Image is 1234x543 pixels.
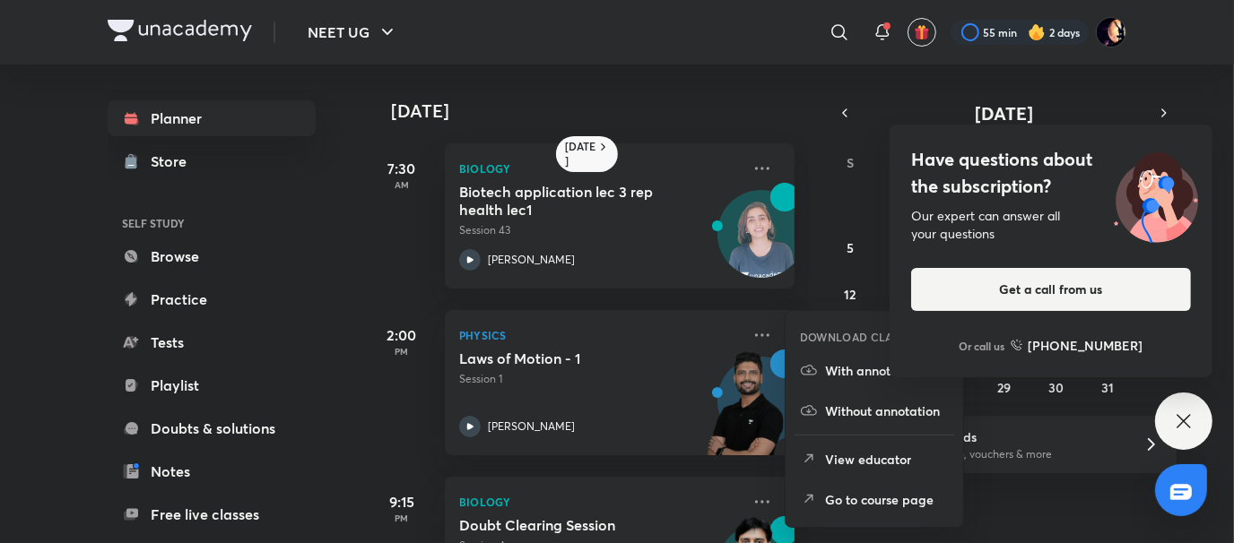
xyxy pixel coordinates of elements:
[901,446,1122,462] p: Win a laptop, vouchers & more
[151,151,197,172] div: Store
[857,100,1151,125] button: [DATE]
[847,239,854,256] abbr: October 5, 2025
[366,179,438,190] p: AM
[914,24,930,40] img: avatar
[366,346,438,357] p: PM
[901,427,1122,446] h6: Refer friends
[108,143,316,179] a: Store
[847,154,854,171] abbr: Sunday
[366,491,438,513] h5: 9:15
[108,20,252,41] img: Company Logo
[1011,336,1143,355] a: [PHONE_NUMBER]
[908,18,936,47] button: avatar
[887,280,916,308] button: October 13, 2025
[366,158,438,179] h5: 7:30
[990,373,1019,401] button: October 29, 2025
[696,349,795,473] img: unacademy
[366,324,438,346] h5: 2:00
[459,222,741,238] p: Session 43
[366,513,438,523] p: PM
[108,496,316,532] a: Free live classes
[108,100,316,136] a: Planner
[825,450,949,469] p: View educator
[825,361,949,380] p: With annotation
[565,140,596,168] h6: [DATE]
[836,280,865,308] button: October 12, 2025
[887,233,916,262] button: October 6, 2025
[718,200,804,286] img: Avatar
[459,158,741,179] p: Biology
[836,233,865,262] button: October 5, 2025
[825,490,949,509] p: Go to course page
[488,252,575,268] p: [PERSON_NAME]
[459,183,682,219] h5: Biotech application lec 3 rep health lec1
[459,516,682,534] h5: Doubt Clearing Session
[459,371,741,387] p: Session 1
[108,20,252,46] a: Company Logo
[1028,23,1046,41] img: streak
[459,491,741,513] p: Biology
[1093,373,1122,401] button: October 31, 2025
[911,146,1191,200] h4: Have questions about the subscription?
[1048,379,1064,396] abbr: October 30, 2025
[976,101,1034,125] span: [DATE]
[1096,17,1126,47] img: Mayank Singh
[911,207,1191,243] div: Our expert can answer all your questions
[108,281,316,317] a: Practice
[488,418,575,435] p: [PERSON_NAME]
[108,324,316,360] a: Tests
[997,379,1011,396] abbr: October 29, 2025
[459,349,682,367] h5: Laws of Motion - 1
[800,329,932,345] h6: DOWNLOAD CLASS PDF
[960,338,1005,354] p: Or call us
[108,367,316,403] a: Playlist
[844,286,856,303] abbr: October 12, 2025
[391,100,813,122] h4: [DATE]
[297,14,409,50] button: NEET UG
[459,324,741,346] p: Physics
[1101,379,1114,396] abbr: October 31, 2025
[1041,373,1070,401] button: October 30, 2025
[108,238,316,274] a: Browse
[108,208,316,238] h6: SELF STUDY
[911,268,1191,311] button: Get a call from us
[1029,336,1143,355] h6: [PHONE_NUMBER]
[108,410,316,446] a: Doubts & solutions
[108,453,316,489] a: Notes
[1099,146,1212,243] img: ttu_illustration_new.svg
[825,401,949,420] p: Without annotation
